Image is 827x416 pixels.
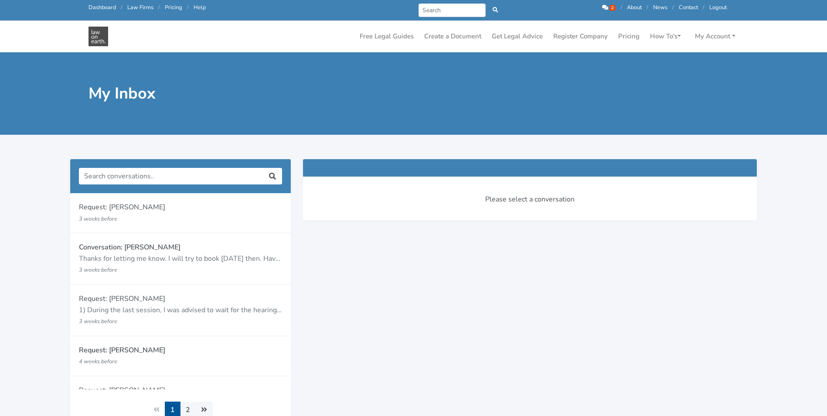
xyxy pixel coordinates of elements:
[620,3,622,11] span: /
[88,84,408,103] h1: My Inbox
[679,3,698,11] a: Contact
[79,358,117,365] small: 4 weeks before
[79,305,282,316] p: 1) During the last session, I was advised to wait for the hearings ([PERSON_NAME] and Police matt...
[88,3,116,11] a: Dashboard
[647,28,684,45] a: How To's
[70,285,291,336] a: Request: [PERSON_NAME] 1) During the last session, I was advised to wait for the hearings ([PERSO...
[647,3,648,11] span: /
[602,3,617,11] a: 2
[703,3,704,11] span: /
[70,233,291,285] a: Conversation: [PERSON_NAME] Thanks for letting me know. I will try to book [DATE] then. Have a lo...
[653,3,667,11] a: News
[421,28,485,45] a: Create a Document
[356,28,417,45] a: Free Legal Guides
[79,345,282,356] p: Request: [PERSON_NAME]
[79,202,282,213] p: Request: [PERSON_NAME]
[627,3,642,11] a: About
[609,5,616,11] span: 2
[165,3,182,11] a: Pricing
[709,3,727,11] a: Logout
[88,27,108,46] img: Law On Earth
[187,3,189,11] span: /
[70,193,291,233] a: Request: [PERSON_NAME] 3 weeks before
[615,28,643,45] a: Pricing
[691,28,739,45] a: My Account
[79,266,117,274] small: 3 weeks before
[79,317,117,325] small: 3 weeks before
[127,3,153,11] a: Law Firms
[550,28,611,45] a: Register Company
[672,3,674,11] span: /
[79,293,282,305] p: Request: [PERSON_NAME]
[79,215,117,223] small: 3 weeks before
[79,385,282,396] p: Request: [PERSON_NAME]
[79,253,282,265] p: Thanks for letting me know. I will try to book [DATE] then. Have a lovely day
[194,3,206,11] a: Help
[79,242,282,253] p: Conversation: [PERSON_NAME]
[70,336,291,376] a: Request: [PERSON_NAME] 4 weeks before
[158,3,160,11] span: /
[121,3,123,11] span: /
[79,168,264,184] input: Search conversations..
[419,3,486,17] input: Search
[488,28,546,45] a: Get Legal Advice
[312,185,748,213] div: Please select a conversation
